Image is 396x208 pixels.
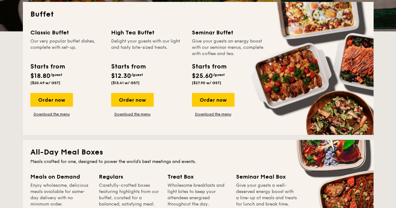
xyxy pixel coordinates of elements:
[213,73,225,77] span: /guest
[192,93,234,107] div: Order now
[111,81,140,85] span: ($13.41 w/ GST)
[30,9,366,19] h2: Buffet
[111,62,145,71] div: Starts from
[99,182,160,207] div: Carefully-crafted boxes featuring highlights from our buffet, curated for a balanced, satisfying ...
[30,182,91,207] div: Enjoy wholesome, delicious meals available for same-day delivery with no minimum order.
[167,182,229,207] div: Wholesome breakfasts and light bites to keep your attendees energised throughout the day.
[30,62,64,71] div: Starts from
[30,28,104,37] div: Classic Buffet
[111,28,184,37] div: High Tea Buffet
[111,112,154,117] a: Download the menu
[30,172,91,181] div: Meals on Demand
[99,172,160,181] div: Regulars
[167,172,229,181] div: Treat Box
[111,72,131,80] span: $12.30
[30,81,60,85] span: ($20.49 w/ GST)
[30,147,366,157] h2: All-Day Meal Boxes
[236,172,297,181] div: Seminar Meal Box
[192,62,226,71] div: Starts from
[111,38,184,57] div: Delight your guests with our light and tasty bite-sized treats.
[30,159,366,165] div: Meals crafted for one, designed to power the world's best meetings and events.
[192,72,213,80] span: $25.60
[236,182,297,207] div: Give your guests a well-deserved energy boost with a line-up of meals and treats for lunch and br...
[192,81,221,85] span: ($27.90 w/ GST)
[30,72,50,80] span: $18.80
[50,73,62,77] span: /guest
[30,93,73,107] div: Order now
[192,28,265,37] div: Seminar Buffet
[111,93,154,107] div: Order now
[192,112,234,117] a: Download the menu
[30,38,104,57] div: Our very popular buffet dishes, complete with set-up.
[131,73,143,77] span: /guest
[192,38,265,57] div: Give your guests an energy boost with our seminar menus, complete with coffee and tea.
[30,112,73,117] a: Download the menu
